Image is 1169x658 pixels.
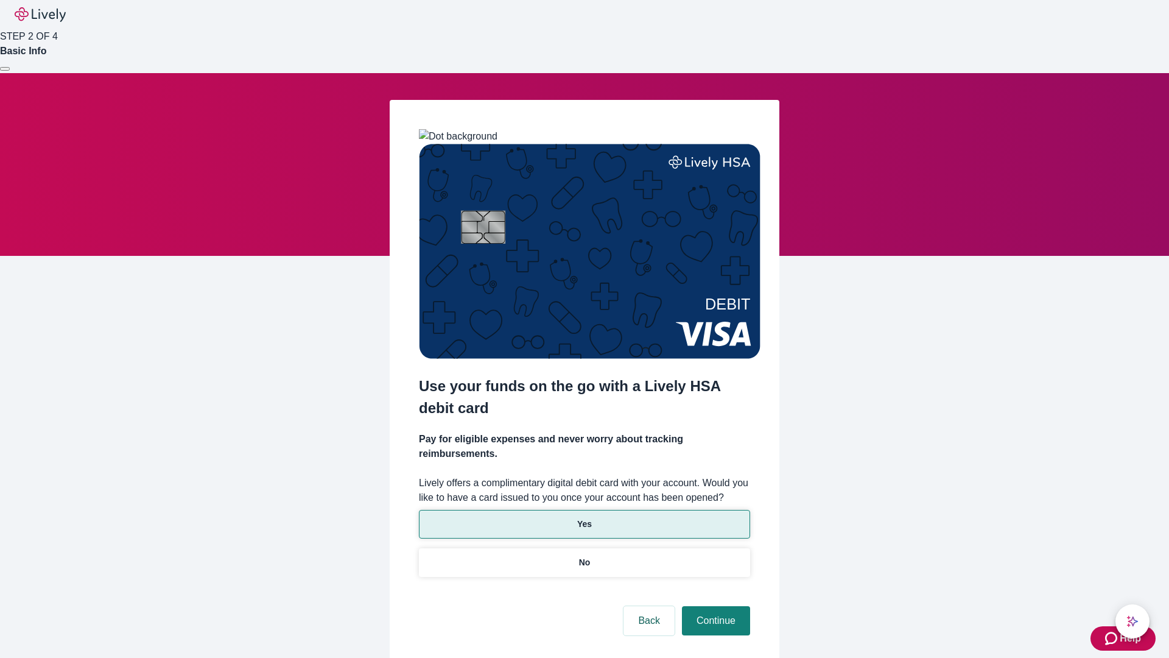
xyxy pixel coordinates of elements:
[419,476,750,505] label: Lively offers a complimentary digital debit card with your account. Would you like to have a card...
[577,518,592,531] p: Yes
[419,510,750,539] button: Yes
[1105,631,1120,646] svg: Zendesk support icon
[419,129,497,144] img: Dot background
[1126,615,1139,628] svg: Lively AI Assistant
[1120,631,1141,646] span: Help
[15,7,66,22] img: Lively
[682,606,750,635] button: Continue
[579,556,591,569] p: No
[623,606,675,635] button: Back
[419,144,760,359] img: Debit card
[1090,626,1156,651] button: Zendesk support iconHelp
[419,375,750,419] h2: Use your funds on the go with a Lively HSA debit card
[419,548,750,577] button: No
[419,432,750,461] h4: Pay for eligible expenses and never worry about tracking reimbursements.
[1115,604,1150,639] button: chat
